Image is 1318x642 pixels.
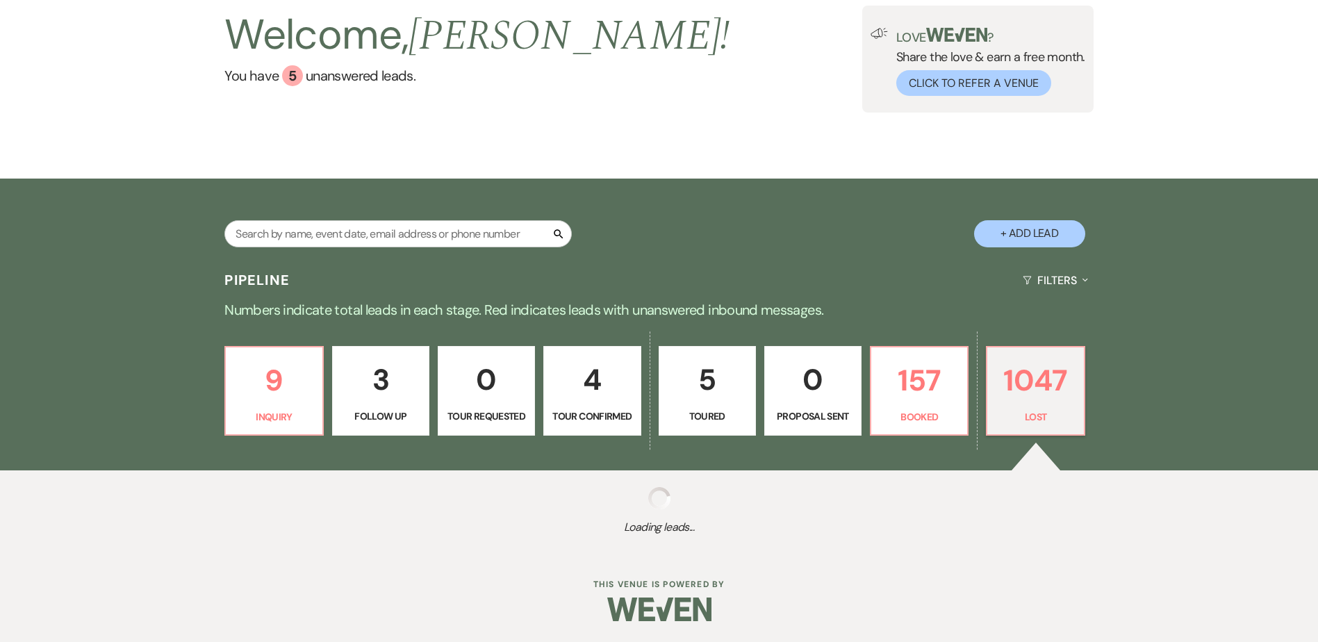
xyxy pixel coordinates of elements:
p: 157 [880,357,959,404]
h2: Welcome, [224,6,730,65]
a: 4Tour Confirmed [543,346,641,436]
a: 5Toured [659,346,756,436]
p: Lost [996,409,1075,425]
p: 9 [234,357,313,404]
p: 5 [668,356,747,403]
p: 0 [447,356,526,403]
p: Booked [880,409,959,425]
p: Inquiry [234,409,313,425]
p: Follow Up [341,409,420,424]
p: Toured [668,409,747,424]
p: 1047 [996,357,1075,404]
img: weven-logo-green.svg [926,28,988,42]
button: Click to Refer a Venue [896,70,1051,96]
input: Search by name, event date, email address or phone number [224,220,572,247]
a: 0Tour Requested [438,346,535,436]
div: Share the love & earn a free month. [888,28,1085,96]
a: 0Proposal Sent [764,346,862,436]
p: Tour Requested [447,409,526,424]
p: 4 [552,356,632,403]
a: You have 5 unanswered leads. [224,65,730,86]
span: Loading leads... [66,519,1252,536]
p: Numbers indicate total leads in each stage. Red indicates leads with unanswered inbound messages. [159,299,1160,321]
p: Love ? [896,28,1085,44]
a: 157Booked [870,346,969,436]
button: + Add Lead [974,220,1085,247]
h3: Pipeline [224,270,290,290]
a: 3Follow Up [332,346,429,436]
button: Filters [1017,262,1093,299]
div: 5 [282,65,303,86]
p: Tour Confirmed [552,409,632,424]
p: 0 [773,356,852,403]
p: 3 [341,356,420,403]
p: Proposal Sent [773,409,852,424]
img: loud-speaker-illustration.svg [871,28,888,39]
a: 1047Lost [986,346,1085,436]
span: [PERSON_NAME] ! [409,4,730,68]
a: 9Inquiry [224,346,323,436]
img: Weven Logo [607,585,711,634]
img: loading spinner [648,487,670,509]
